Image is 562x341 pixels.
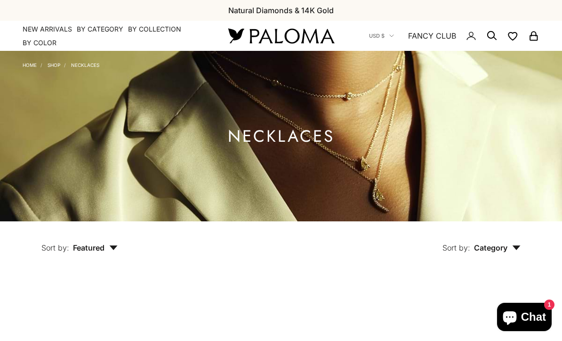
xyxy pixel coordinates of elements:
[23,24,72,34] a: NEW ARRIVALS
[23,24,206,48] nav: Primary navigation
[48,62,60,68] a: Shop
[20,221,139,261] button: Sort by: Featured
[228,130,335,142] h1: Necklaces
[23,38,56,48] summary: By Color
[408,30,456,42] a: FANCY CLUB
[73,243,118,252] span: Featured
[369,32,385,40] span: USD $
[23,62,37,68] a: Home
[41,243,69,252] span: Sort by:
[369,21,539,51] nav: Secondary navigation
[494,303,554,333] inbox-online-store-chat: Shopify online store chat
[128,24,181,34] summary: By Collection
[474,243,521,252] span: Category
[77,24,123,34] summary: By Category
[442,243,470,252] span: Sort by:
[23,60,99,68] nav: Breadcrumb
[228,4,334,16] p: Natural Diamonds & 14K Gold
[369,32,394,40] button: USD $
[71,62,99,68] a: Necklaces
[421,221,542,261] button: Sort by: Category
